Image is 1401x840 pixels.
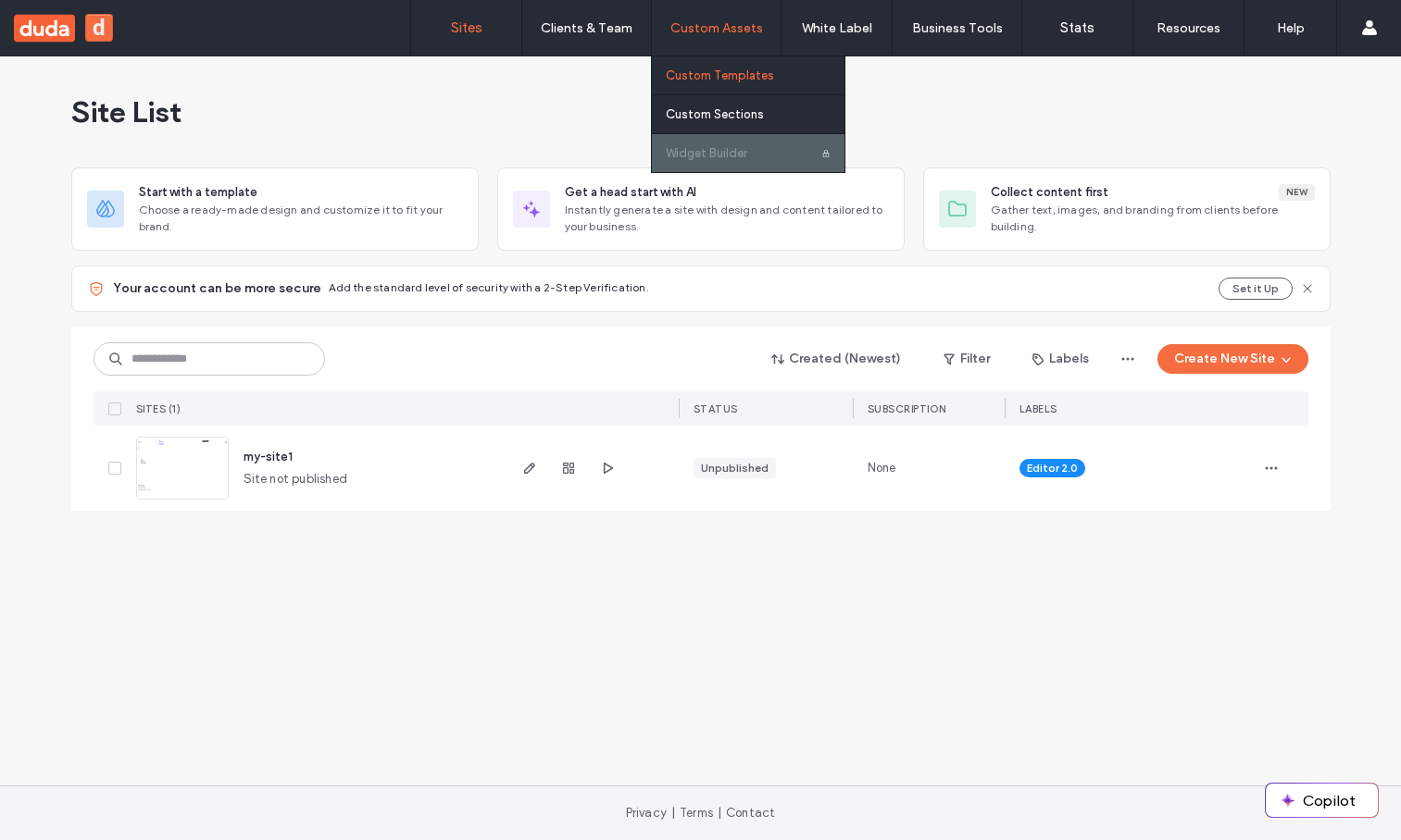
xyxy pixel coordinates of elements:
[565,183,696,202] span: Get a head start with AI
[71,167,479,251] div: Start with a templateChoose a ready-made design and customize it to fit your brand.
[451,19,482,36] label: Sites
[329,280,649,294] span: Add the standard level of security with a 2-Step Verification.
[802,20,872,36] label: White Label
[991,183,1108,202] span: Collect content first
[244,470,348,488] span: Site not published
[1157,20,1220,36] label: Resources
[136,402,181,415] span: SITES (1)
[497,167,905,251] div: Get a head start with AIInstantly generate a site with design and content tailored to your business.
[694,402,738,415] span: STATUS
[923,167,1331,251] div: Collect content firstNewGather text, images, and branding from clients before building.
[991,202,1315,235] span: Gather text, images, and branding from clients before building.
[626,806,667,820] a: Privacy
[71,93,181,130] span: Site List
[726,806,775,820] a: Contact
[1027,460,1078,476] span: Editor 2.0
[565,202,889,235] span: Instantly generate a site with design and content tailored to your business.
[756,344,918,374] button: Created (Newest)
[680,806,713,820] a: Terms
[541,20,632,36] label: Clients & Team
[1016,344,1106,374] button: Labels
[670,20,763,36] label: Custom Assets
[666,95,844,133] a: Custom Sections
[666,56,844,94] a: Custom Templates
[1219,278,1293,300] button: Set it Up
[1157,344,1308,374] button: Create New Site
[666,68,774,82] label: Custom Templates
[1277,20,1305,36] label: Help
[868,402,946,415] span: SUBSCRIPTION
[85,14,113,42] button: d
[113,279,321,298] span: Your account can be more secure
[244,450,293,463] a: my-site1
[666,107,764,121] label: Custom Sections
[868,459,896,477] span: None
[701,460,769,476] div: Unpublished
[1019,402,1057,415] span: LABELS
[139,202,463,235] span: Choose a ready-made design and customize it to fit your brand.
[1060,19,1095,36] label: Stats
[1279,184,1315,201] div: New
[671,806,675,820] span: |
[1266,784,1378,817] button: Copilot
[925,344,1008,374] button: Filter
[718,806,721,820] span: |
[912,20,1003,36] label: Business Tools
[139,183,257,202] span: Start with a template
